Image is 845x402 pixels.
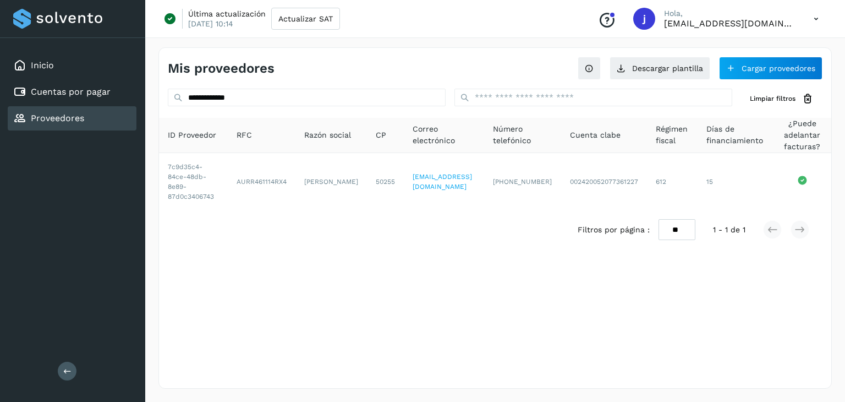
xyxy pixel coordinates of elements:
[782,118,822,153] span: ¿Puede adelantar facturas?
[713,224,745,236] span: 1 - 1 de 1
[561,153,647,210] td: 002420052077361227
[31,60,54,70] a: Inicio
[31,113,84,123] a: Proveedores
[664,9,796,18] p: Hola,
[578,224,650,236] span: Filtros por página :
[413,123,475,146] span: Correo electrónico
[376,129,386,141] span: CP
[304,129,351,141] span: Razón social
[610,57,710,80] button: Descargar plantilla
[31,86,111,97] a: Cuentas por pagar
[719,57,822,80] button: Cargar proveedores
[656,123,689,146] span: Régimen fiscal
[750,94,795,104] span: Limpiar filtros
[664,18,796,29] p: jrodriguez@kalapata.co
[647,153,698,210] td: 612
[493,123,552,146] span: Número telefónico
[493,178,552,186] span: [PHONE_NUMBER]
[8,80,136,104] div: Cuentas por pagar
[706,123,765,146] span: Días de financiamiento
[698,153,773,210] td: 15
[367,153,404,210] td: 50255
[741,89,822,109] button: Limpiar filtros
[188,19,233,29] p: [DATE] 10:14
[228,153,295,210] td: AURR461114RX4
[413,173,472,191] a: [EMAIL_ADDRESS][DOMAIN_NAME]
[278,15,333,23] span: Actualizar SAT
[188,9,266,19] p: Última actualización
[8,53,136,78] div: Inicio
[295,153,367,210] td: [PERSON_NAME]
[168,61,275,77] h4: Mis proveedores
[237,129,252,141] span: RFC
[8,106,136,131] div: Proveedores
[570,129,621,141] span: Cuenta clabe
[271,8,340,30] button: Actualizar SAT
[168,129,216,141] span: ID Proveedor
[159,153,228,210] td: 7c9d35c4-84ce-48db-8e89-87d0c3406743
